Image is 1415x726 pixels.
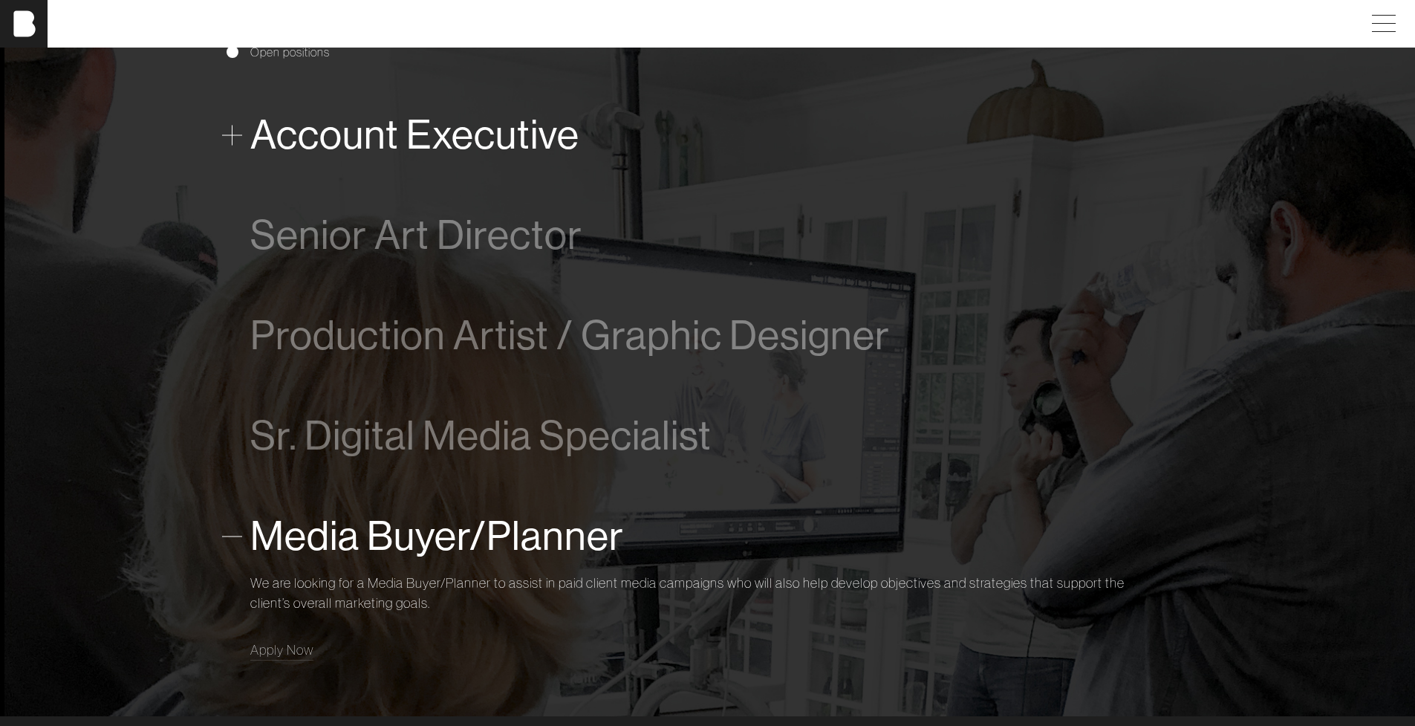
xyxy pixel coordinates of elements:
[250,640,313,660] a: Apply Now
[250,43,330,61] span: Open positions
[250,313,890,358] span: Production Artist / Graphic Designer
[250,641,313,658] span: Apply Now
[250,112,579,158] span: Account Executive
[250,413,712,458] span: Sr. Digital Media Specialist
[250,573,1165,613] p: We are looking for a Media Buyer/Planner to assist in paid client media campaigns who will also h...
[250,213,582,258] span: Senior Art Director
[250,513,624,559] span: Media Buyer/Planner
